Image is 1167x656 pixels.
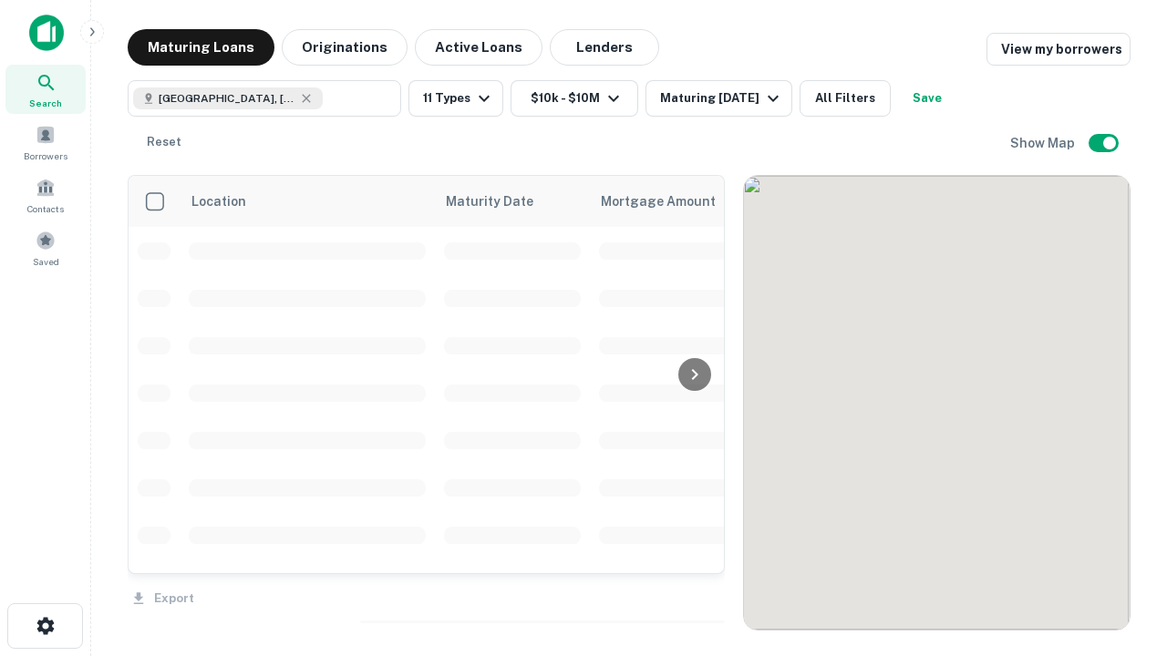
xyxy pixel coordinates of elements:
[24,149,67,163] span: Borrowers
[446,190,557,212] span: Maturity Date
[128,29,274,66] button: Maturing Loans
[282,29,408,66] button: Originations
[27,201,64,216] span: Contacts
[601,190,739,212] span: Mortgage Amount
[33,254,59,269] span: Saved
[5,65,86,114] a: Search
[29,96,62,110] span: Search
[29,15,64,51] img: capitalize-icon.png
[1010,133,1078,153] h6: Show Map
[435,176,590,227] th: Maturity Date
[5,223,86,272] a: Saved
[800,80,891,117] button: All Filters
[135,124,193,160] button: Reset
[898,80,956,117] button: Save your search to get updates of matches that match your search criteria.
[1076,452,1167,539] iframe: Chat Widget
[191,190,246,212] span: Location
[159,90,295,107] span: [GEOGRAPHIC_DATA], [GEOGRAPHIC_DATA]
[5,118,86,167] a: Borrowers
[550,29,659,66] button: Lenders
[415,29,542,66] button: Active Loans
[645,80,792,117] button: Maturing [DATE]
[5,170,86,220] a: Contacts
[660,87,784,109] div: Maturing [DATE]
[408,80,503,117] button: 11 Types
[986,33,1131,66] a: View my borrowers
[511,80,638,117] button: $10k - $10M
[180,176,435,227] th: Location
[744,176,1130,630] div: 0 0
[590,176,790,227] th: Mortgage Amount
